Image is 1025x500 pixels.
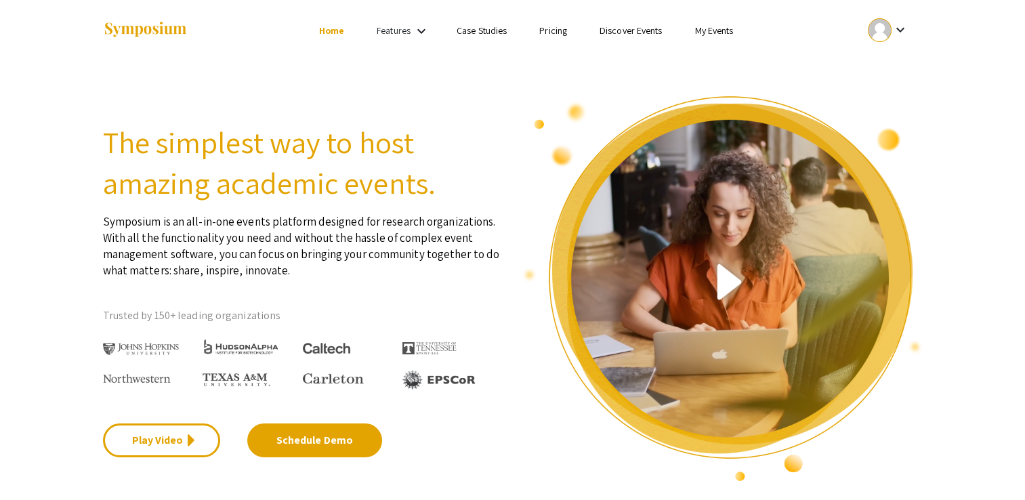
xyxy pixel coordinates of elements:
[103,203,503,278] p: Symposium is an all-in-one events platform designed for research organizations. With all the func...
[694,24,733,37] a: My Events
[377,24,411,37] a: Features
[203,373,270,387] img: Texas A&M University
[457,24,507,37] a: Case Studies
[10,439,58,490] iframe: Chat
[103,374,171,382] img: Northwestern
[854,15,922,45] button: Expand account dropdown
[247,423,382,457] a: Schedule Demo
[203,339,279,354] img: HudsonAlpha
[103,21,188,39] img: Symposium by ForagerOne
[523,95,923,482] img: video overview of Symposium
[103,122,503,203] h2: The simplest way to host amazing academic events.
[303,373,364,384] img: Carleton
[103,306,503,326] p: Trusted by 150+ leading organizations
[103,343,180,356] img: Johns Hopkins University
[892,22,908,38] mat-icon: Expand account dropdown
[402,342,457,354] img: The University of Tennessee
[402,370,477,390] img: EPSCOR
[319,24,344,37] a: Home
[413,23,430,39] mat-icon: Expand Features list
[103,423,220,457] a: Play Video
[600,24,663,37] a: Discover Events
[539,24,567,37] a: Pricing
[303,343,350,354] img: Caltech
